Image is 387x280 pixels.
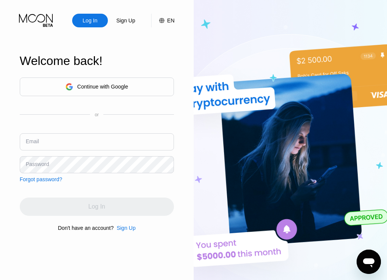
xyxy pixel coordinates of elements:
div: or [95,112,99,117]
div: Don't have an account? [58,225,114,231]
div: Welcome back! [20,54,174,68]
div: Sign Up [117,225,136,231]
div: Forgot password? [20,176,62,182]
iframe: Button to launch messaging window [357,250,381,274]
div: Email [26,138,39,144]
div: Password [26,161,49,167]
div: Sign Up [115,17,136,24]
div: Log In [72,14,108,27]
div: Continue with Google [20,78,174,96]
div: Sign Up [108,14,144,27]
div: EN [167,17,174,24]
div: EN [151,14,174,27]
div: Log In [82,17,98,24]
div: Sign Up [114,225,136,231]
div: Continue with Google [77,84,128,90]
